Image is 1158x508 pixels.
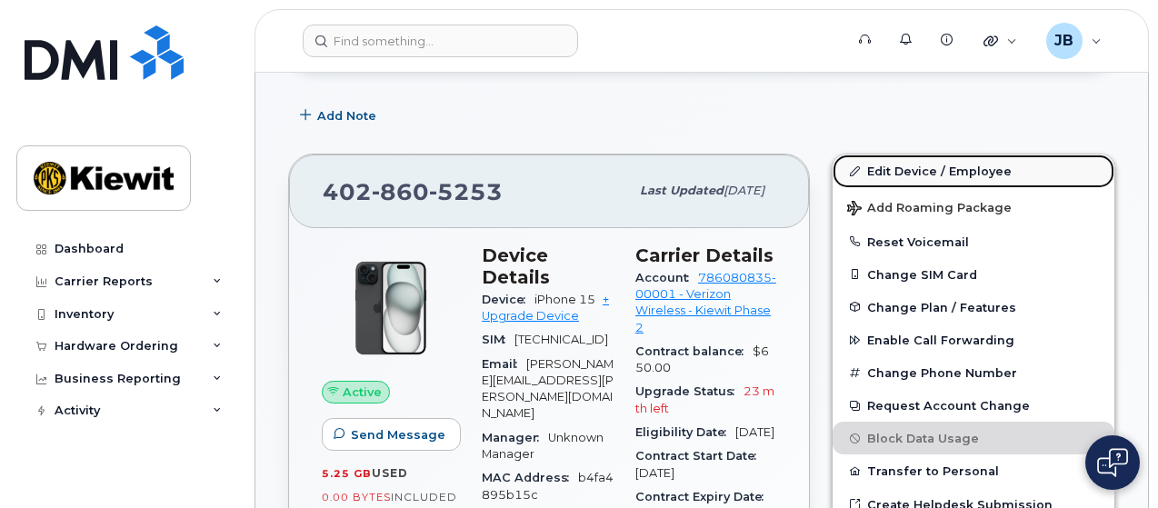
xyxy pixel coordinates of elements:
span: Add Note [317,107,376,125]
div: Quicklinks [971,23,1030,59]
span: Contract Start Date [635,449,765,463]
button: Add Note [288,99,392,132]
img: iPhone_15_Black.png [336,254,445,363]
button: Change Plan / Features [833,291,1114,324]
h3: Carrier Details [635,244,776,266]
span: 5.25 GB [322,467,372,480]
span: b4fa4895b15c [482,471,614,501]
span: used [372,466,408,480]
span: Device [482,293,534,306]
button: Change Phone Number [833,356,1114,389]
span: [PERSON_NAME][EMAIL_ADDRESS][PERSON_NAME][DOMAIN_NAME] [482,357,614,421]
span: MAC Address [482,471,578,484]
span: Eligibility Date [635,425,735,439]
div: Jessica Bussen [1033,23,1114,59]
span: [TECHNICAL_ID] [514,333,608,346]
span: 402 [323,178,503,205]
button: Reset Voicemail [833,225,1114,258]
span: JB [1054,30,1073,52]
input: Find something... [303,25,578,57]
span: Upgrade Status [635,384,744,398]
button: Transfer to Personal [833,454,1114,487]
span: Add Roaming Package [847,201,1012,218]
span: [DATE] [724,184,764,197]
span: Email [482,357,526,371]
button: Add Roaming Package [833,188,1114,225]
span: Change Plan / Features [867,300,1016,314]
span: 0.00 Bytes [322,491,391,503]
button: Enable Call Forwarding [833,324,1114,356]
span: 23 mth left [635,384,774,414]
h3: Device Details [482,244,614,288]
span: Last updated [640,184,724,197]
span: [DATE] [735,425,774,439]
span: SIM [482,333,514,346]
span: Contract balance [635,344,753,358]
span: 5253 [429,178,503,205]
a: Edit Device / Employee [833,154,1114,187]
span: Active [343,383,382,401]
span: Account [635,271,698,284]
a: 786080835-00001 - Verizon Wireless - Kiewit Phase 2 [635,271,776,334]
span: iPhone 15 [534,293,595,306]
span: Send Message [351,426,445,443]
img: Open chat [1097,448,1128,477]
span: Enable Call Forwarding [867,334,1014,347]
span: 860 [372,178,429,205]
button: Change SIM Card [833,258,1114,291]
span: [DATE] [635,466,674,480]
button: Request Account Change [833,389,1114,422]
span: Manager [482,431,548,444]
button: Send Message [322,418,461,451]
button: Block Data Usage [833,422,1114,454]
span: Contract Expiry Date [635,490,773,503]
